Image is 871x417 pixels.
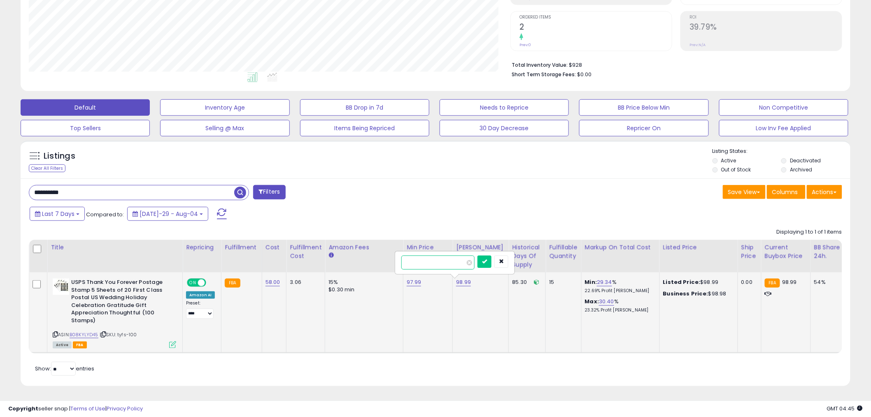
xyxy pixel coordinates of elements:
[827,405,863,412] span: 2025-08-12 04:45 GMT
[577,70,592,78] span: $0.00
[70,331,98,338] a: B08KYLYD45
[30,207,85,221] button: Last 7 Days
[440,120,569,136] button: 30 Day Decrease
[814,279,841,286] div: 54%
[512,279,539,286] div: 85.30
[160,99,289,116] button: Inventory Age
[579,99,708,116] button: BB Price Below Min
[689,42,706,47] small: Prev: N/A
[127,207,208,221] button: [DATE]-29 - Aug-04
[265,278,280,286] a: 58.00
[265,243,283,252] div: Cost
[519,42,531,47] small: Prev: 0
[188,279,198,286] span: ON
[790,166,812,173] label: Archived
[253,185,285,199] button: Filters
[53,342,72,349] span: All listings currently available for purchase on Amazon
[300,120,429,136] button: Items Being Repriced
[407,243,449,252] div: Min Price
[456,243,505,252] div: [PERSON_NAME]
[186,291,215,299] div: Amazon AI
[814,243,844,260] div: BB Share 24h.
[328,243,400,252] div: Amazon Fees
[663,243,734,252] div: Listed Price
[585,298,599,305] b: Max:
[689,15,842,20] span: ROI
[225,243,258,252] div: Fulfillment
[581,240,659,272] th: The percentage added to the cost of goods (COGS) that forms the calculator for Min & Max prices.
[663,279,731,286] div: $98.99
[29,164,65,172] div: Clear All Filters
[723,185,766,199] button: Save View
[140,210,198,218] span: [DATE]-29 - Aug-04
[585,307,653,313] p: 23.32% Profit [PERSON_NAME]
[689,22,842,33] h2: 39.79%
[8,405,38,412] strong: Copyright
[225,279,240,288] small: FBA
[456,278,471,286] a: 98.99
[741,243,758,260] div: Ship Price
[407,278,421,286] a: 97.99
[741,279,755,286] div: 0.00
[51,243,179,252] div: Title
[35,365,94,372] span: Show: entries
[100,331,137,338] span: | SKU: tyfs-100
[777,228,842,236] div: Displaying 1 to 1 of 1 items
[549,279,575,286] div: 15
[21,120,150,136] button: Top Sellers
[790,157,821,164] label: Deactivated
[767,185,806,199] button: Columns
[186,243,218,252] div: Repricing
[579,120,708,136] button: Repricer On
[328,286,397,293] div: $0.30 min
[8,405,143,413] div: seller snap | |
[519,15,672,20] span: Ordered Items
[663,290,731,298] div: $98.98
[585,279,653,294] div: %
[719,120,848,136] button: Low Inv Fee Applied
[73,342,87,349] span: FBA
[440,99,569,116] button: Needs to Reprice
[21,99,150,116] button: Default
[713,148,850,155] p: Listing States:
[328,252,333,259] small: Amazon Fees.
[328,279,397,286] div: 15%
[585,298,653,313] div: %
[512,61,568,68] b: Total Inventory Value:
[772,188,798,196] span: Columns
[53,279,176,347] div: ASIN:
[765,279,780,288] small: FBA
[300,99,429,116] button: BB Drop in 7d
[186,300,215,319] div: Preset:
[585,288,653,294] p: 22.69% Profit [PERSON_NAME]
[86,211,124,218] span: Compared to:
[70,405,105,412] a: Terms of Use
[205,279,218,286] span: OFF
[782,278,797,286] span: 98.99
[519,22,672,33] h2: 2
[597,278,612,286] a: 29.34
[160,120,289,136] button: Selling @ Max
[512,243,542,269] div: Historical Days Of Supply
[290,243,321,260] div: Fulfillment Cost
[807,185,842,199] button: Actions
[42,210,75,218] span: Last 7 Days
[53,279,69,295] img: 51AEA+MRSVL._SL40_.jpg
[585,278,597,286] b: Min:
[663,278,701,286] b: Listed Price:
[765,243,807,260] div: Current Buybox Price
[721,166,751,173] label: Out of Stock
[44,150,75,162] h5: Listings
[721,157,736,164] label: Active
[663,290,708,298] b: Business Price:
[549,243,578,260] div: Fulfillable Quantity
[290,279,319,286] div: 3.06
[512,71,576,78] b: Short Term Storage Fees:
[512,59,836,69] li: $928
[107,405,143,412] a: Privacy Policy
[719,99,848,116] button: Non Competitive
[599,298,614,306] a: 30.40
[585,243,656,252] div: Markup on Total Cost
[71,279,171,326] b: USPS Thank You Forever Postage Stamp 5 Sheets of 20 First Class Postal US Wedding Holiday Celebra...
